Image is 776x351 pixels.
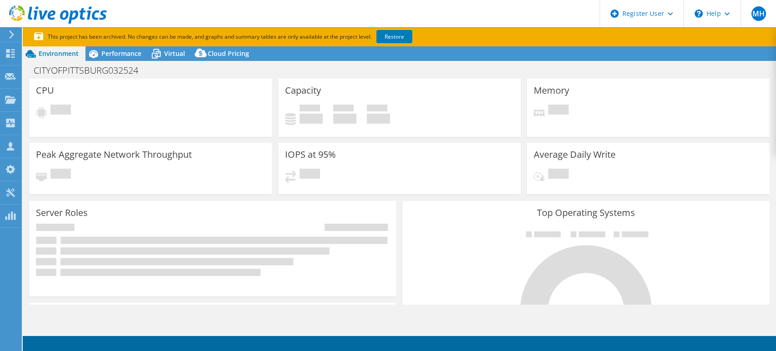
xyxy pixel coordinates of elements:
[39,49,79,58] span: Environment
[548,105,569,117] span: Pending
[285,150,336,160] h3: IOPS at 95%
[50,105,71,117] span: Pending
[300,169,320,181] span: Pending
[164,49,185,58] span: Virtual
[50,169,71,181] span: Pending
[101,49,141,58] span: Performance
[333,105,354,114] span: Free
[548,169,569,181] span: Pending
[376,30,412,43] a: Restore
[695,10,703,18] svg: \n
[367,114,390,124] h4: 0 GiB
[285,85,321,95] h3: Capacity
[534,85,569,95] h3: Memory
[30,65,152,75] h1: CITYOFPITTSBURG032524
[300,105,320,114] span: Used
[300,114,323,124] h4: 0 GiB
[367,105,387,114] span: Total
[751,6,766,21] span: MH
[36,85,54,95] h3: CPU
[36,208,88,218] h3: Server Roles
[36,150,192,160] h3: Peak Aggregate Network Throughput
[34,32,480,42] p: This project has been archived. No changes can be made, and graphs and summary tables are only av...
[409,208,762,218] h3: Top Operating Systems
[333,114,356,124] h4: 0 GiB
[534,150,616,160] h3: Average Daily Write
[208,49,249,58] span: Cloud Pricing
